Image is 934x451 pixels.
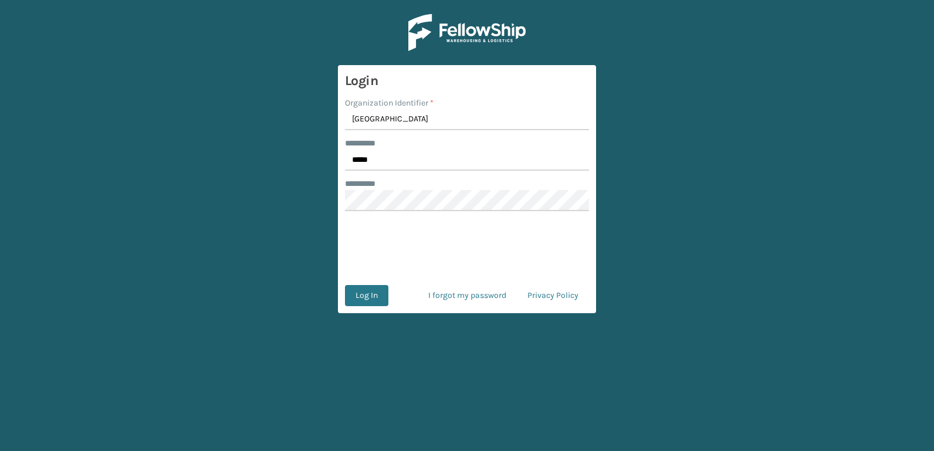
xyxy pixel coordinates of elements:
[345,97,434,109] label: Organization Identifier
[408,14,526,51] img: Logo
[345,285,388,306] button: Log In
[517,285,589,306] a: Privacy Policy
[418,285,517,306] a: I forgot my password
[345,72,589,90] h3: Login
[378,225,556,271] iframe: reCAPTCHA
